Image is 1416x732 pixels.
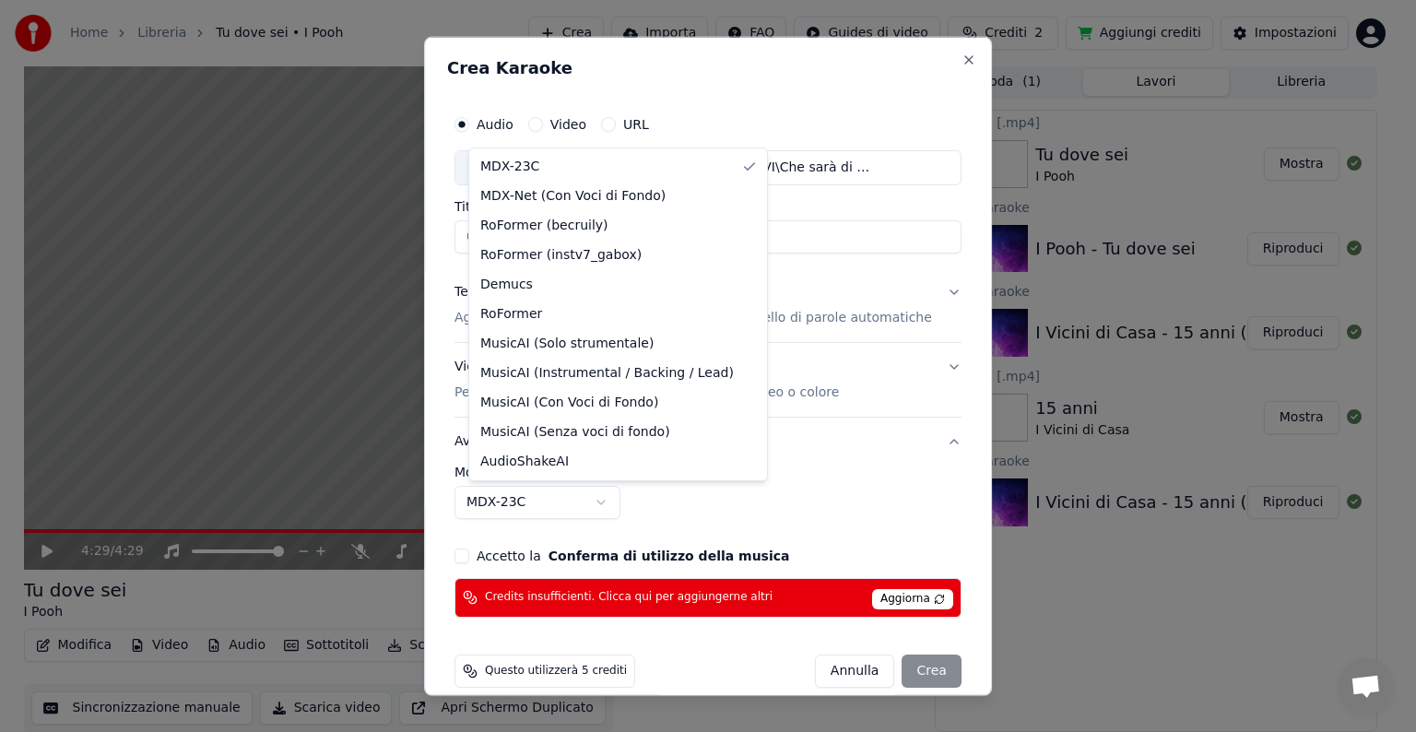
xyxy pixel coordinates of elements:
[480,158,539,176] span: MDX-23C
[480,364,734,383] span: MusicAI (Instrumental / Backing / Lead)
[480,246,642,265] span: RoFormer (instv7_gabox)
[480,423,670,442] span: MusicAI (Senza voci di fondo)
[480,335,654,353] span: MusicAI (Solo strumentale)
[480,217,608,235] span: RoFormer (becruily)
[480,187,666,206] span: MDX-Net (Con Voci di Fondo)
[480,453,569,471] span: AudioShakeAI
[480,305,542,324] span: RoFormer
[480,394,658,412] span: MusicAI (Con Voci di Fondo)
[480,276,533,294] span: Demucs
